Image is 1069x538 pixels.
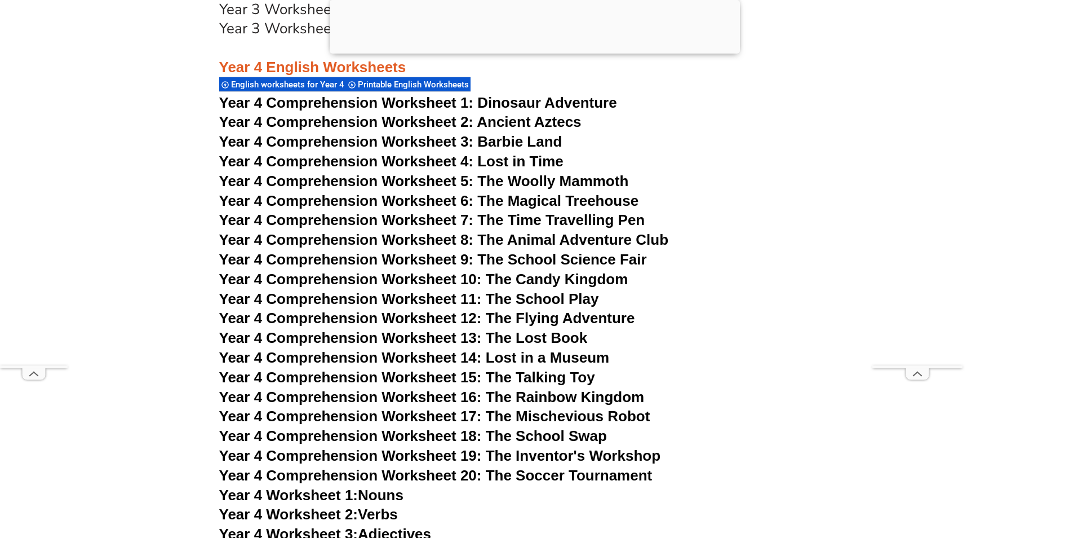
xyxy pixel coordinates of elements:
[219,153,564,170] a: Year 4 Comprehension Worksheet 4: Lost in Time
[219,467,653,484] a: Year 4 Comprehension Worksheet 20: The Soccer Tournament
[358,80,472,90] span: Printable English Worksheets
[219,369,595,386] a: Year 4 Comprehension Worksheet 15: The Talking Toy
[219,77,346,92] div: English worksheets for Year 4
[219,447,661,464] a: Year 4 Comprehension Worksheet 19: The Inventor's Workshop
[219,389,645,405] a: Year 4 Comprehension Worksheet 16: The Rainbow Kingdom
[219,39,850,77] h3: Year 4 English Worksheets
[219,329,588,346] a: Year 4 Comprehension Worksheet 13: The Lost Book
[219,290,599,307] a: Year 4 Comprehension Worksheet 11: The School Play
[219,94,474,111] span: Year 4 Comprehension Worksheet 1:
[219,349,610,366] a: Year 4 Comprehension Worksheet 14: Lost in a Museum
[219,310,635,327] a: Year 4 Comprehension Worksheet 12: The Flying Adventure
[219,94,617,111] a: Year 4 Comprehension Worksheet 1: Dinosaur Adventure
[219,113,582,130] a: Year 4 Comprehension Worksheet 2: Ancient Aztecs
[219,427,607,444] a: Year 4 Comprehension Worksheet 18: The School Swap
[219,211,645,228] a: Year 4 Comprehension Worksheet 7: The Time Travelling Pen
[219,133,562,150] a: Year 4 Comprehension Worksheet 3: Barbie Land
[219,506,398,523] a: Year 4 Worksheet 2:Verbs
[219,506,358,523] span: Year 4 Worksheet 2:
[219,19,583,38] a: Year 3 Worksheet 20: Exploring Similes and Metaphors
[219,251,647,268] a: Year 4 Comprehension Worksheet 9: The School Science Fair
[872,27,962,365] iframe: Advertisement
[219,271,628,288] a: Year 4 Comprehension Worksheet 10: The Candy Kingdom
[881,411,1069,538] iframe: Chat Widget
[231,80,348,90] span: English worksheets for Year 4
[346,77,471,92] div: Printable English Worksheets
[219,408,650,425] a: Year 4 Comprehension Worksheet 17: The Mischevious Robot
[219,487,358,504] span: Year 4 Worksheet 1:
[219,487,403,504] a: Year 4 Worksheet 1:Nouns
[219,192,639,209] a: Year 4 Comprehension Worksheet 6: The Magical Treehouse
[219,173,629,189] a: Year 4 Comprehension Worksheet 5: The Woolly Mammoth
[477,94,616,111] span: Dinosaur Adventure
[219,231,669,248] a: Year 4 Comprehension Worksheet 8: The Animal Adventure Club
